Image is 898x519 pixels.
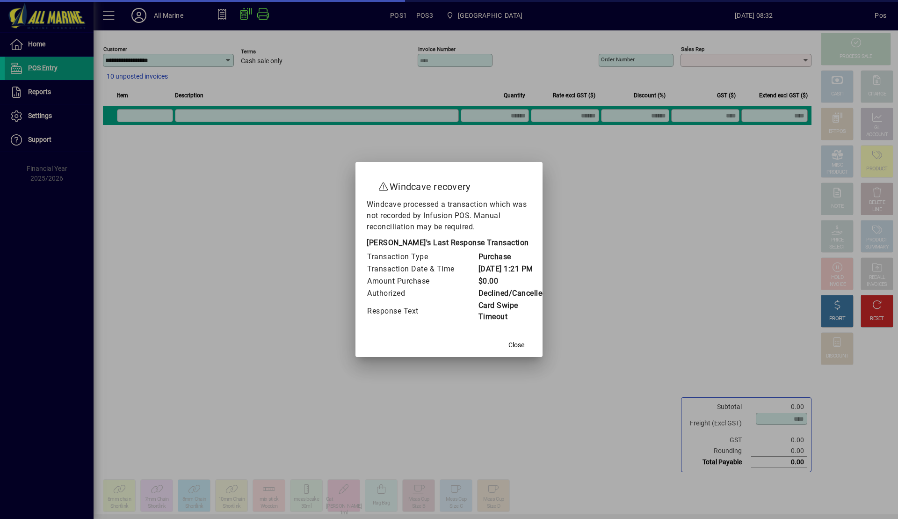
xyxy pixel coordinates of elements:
td: $0.00 [478,275,547,287]
button: Close [501,336,531,353]
div: Windcave processed a transaction which was not recorded by Infusion POS. Manual reconciliation ma... [367,199,531,323]
td: Response Text [367,300,478,323]
h2: Windcave recovery [367,171,531,198]
td: [DATE] 1:21 PM [478,263,547,275]
td: Transaction Type [367,251,478,263]
div: [PERSON_NAME]'s Last Response Transaction [367,237,531,251]
td: Declined/Cancelled [478,287,547,300]
td: Amount Purchase [367,275,478,287]
span: Close [508,340,524,350]
td: Transaction Date & Time [367,263,478,275]
td: Card Swipe Timeout [478,300,547,323]
td: Authorized [367,287,478,300]
td: Purchase [478,251,547,263]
